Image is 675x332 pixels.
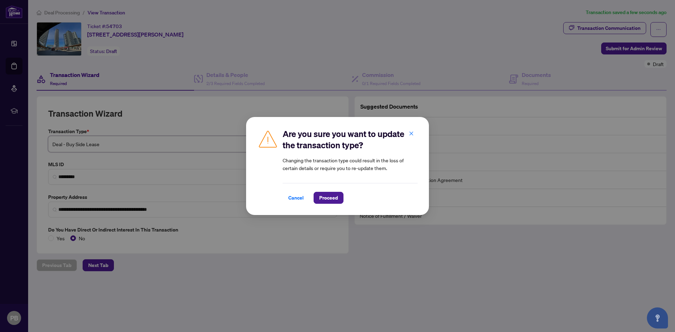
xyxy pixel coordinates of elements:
button: Open asap [647,307,668,328]
h2: Are you sure you want to update the transaction type? [283,128,418,151]
button: Cancel [283,192,309,204]
button: Proceed [314,192,343,204]
span: Cancel [288,192,304,203]
span: close [409,131,414,136]
img: Caution Img [257,128,278,149]
article: Changing the transaction type could result in the loss of certain details or require you to re-up... [283,156,418,172]
span: Proceed [319,192,338,203]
